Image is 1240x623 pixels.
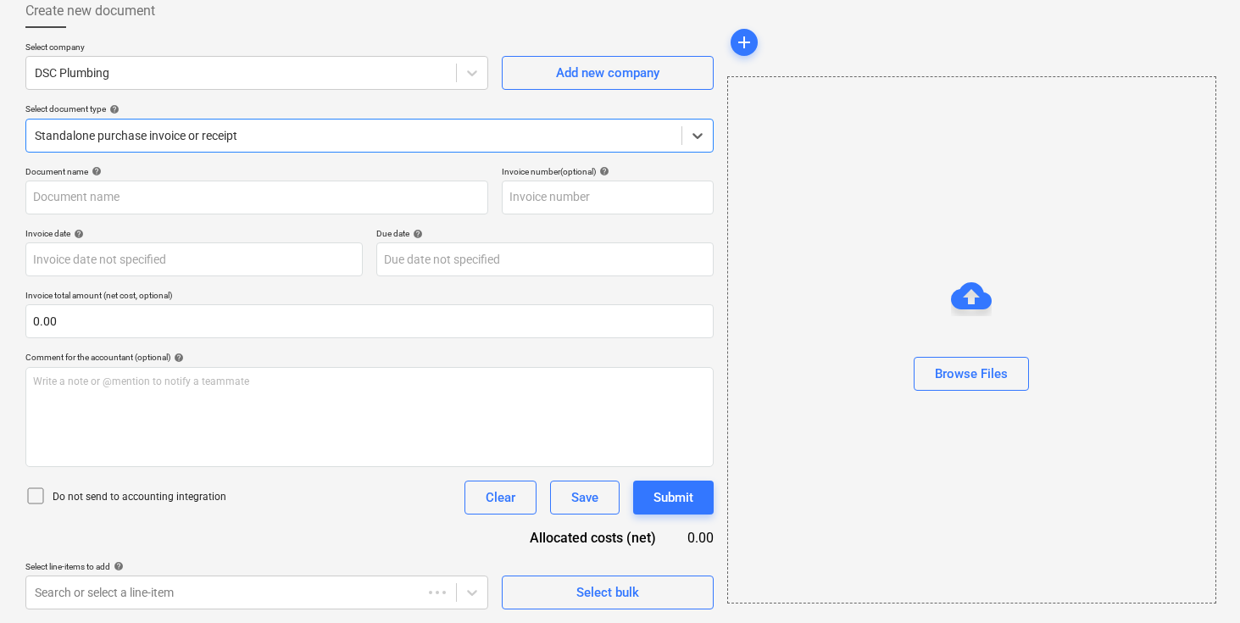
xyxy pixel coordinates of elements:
span: help [88,166,102,176]
div: Save [571,487,598,509]
span: help [596,166,609,176]
div: Allocated costs (net) [493,528,684,548]
div: Invoice date [25,228,363,239]
div: Clear [486,487,515,509]
p: Select company [25,42,488,56]
div: Document name [25,166,488,177]
div: Invoice number (optional) [502,166,714,177]
input: Due date not specified [376,242,714,276]
iframe: Chat Widget [1155,542,1240,623]
button: Select bulk [502,576,714,609]
div: Due date [376,228,714,239]
span: help [409,229,423,239]
span: help [70,229,84,239]
input: Invoice date not specified [25,242,363,276]
span: help [106,104,120,114]
div: Comment for the accountant (optional) [25,352,714,363]
button: Add new company [502,56,714,90]
button: Submit [633,481,714,515]
div: Submit [653,487,693,509]
input: Invoice number [502,181,714,214]
button: Browse Files [914,357,1029,391]
div: Add new company [556,62,659,84]
span: help [170,353,184,363]
div: Select document type [25,103,714,114]
button: Clear [464,481,537,515]
div: 0.00 [683,528,713,548]
div: Browse Files [935,363,1008,385]
p: Do not send to accounting integration [53,490,226,504]
span: add [734,32,754,53]
span: help [110,561,124,571]
div: Select line-items to add [25,561,488,572]
span: Create new document [25,1,155,21]
button: Save [550,481,620,515]
p: Invoice total amount (net cost, optional) [25,290,714,304]
input: Invoice total amount (net cost, optional) [25,304,714,338]
div: Select bulk [576,581,639,604]
div: Browse Files [727,76,1216,604]
input: Document name [25,181,488,214]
